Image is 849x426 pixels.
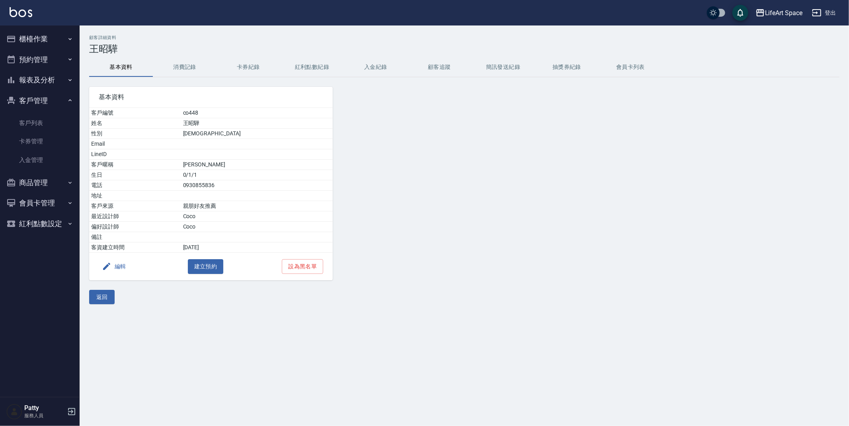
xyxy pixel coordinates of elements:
td: 性別 [89,129,181,139]
td: 王昭驊 [181,118,333,129]
button: 櫃檯作業 [3,29,76,49]
button: 建立預約 [188,259,224,274]
h3: 王昭驊 [89,43,839,55]
button: 卡券紀錄 [217,58,280,77]
button: save [732,5,748,21]
a: 入金管理 [3,151,76,169]
img: Logo [10,7,32,17]
button: 簡訊發送紀錄 [471,58,535,77]
span: 基本資料 [99,93,323,101]
td: 偏好設計師 [89,222,181,232]
a: 客戶列表 [3,114,76,132]
td: 客戶編號 [89,108,181,118]
td: Coco [181,211,333,222]
button: 紅利點數紀錄 [280,58,344,77]
p: 服務人員 [24,412,65,419]
h2: 顧客詳細資料 [89,35,839,40]
button: 客戶管理 [3,90,76,111]
td: 生日 [89,170,181,180]
button: 返回 [89,290,115,305]
div: LifeArt Space [765,8,802,18]
td: 0/1/1 [181,170,333,180]
button: 入金紀錄 [344,58,408,77]
td: LineID [89,149,181,160]
td: Coco [181,222,333,232]
td: 最近設計師 [89,211,181,222]
button: 編輯 [99,259,129,274]
button: 抽獎券紀錄 [535,58,599,77]
td: 姓名 [89,118,181,129]
td: 客戶暱稱 [89,160,181,170]
button: 設為黑名單 [282,259,323,274]
td: 0930855836 [181,180,333,191]
button: 顧客追蹤 [408,58,471,77]
a: 卡券管理 [3,132,76,150]
button: 商品管理 [3,172,76,193]
button: LifeArt Space [752,5,806,21]
button: 預約管理 [3,49,76,70]
button: 會員卡列表 [599,58,662,77]
td: 親朋好友推薦 [181,201,333,211]
button: 基本資料 [89,58,153,77]
td: 地址 [89,191,181,201]
button: 會員卡管理 [3,193,76,213]
td: 客戶來源 [89,201,181,211]
td: 客資建立時間 [89,242,181,253]
td: [PERSON_NAME] [181,160,333,170]
h5: Patty [24,404,65,412]
td: Email [89,139,181,149]
td: [DATE] [181,242,333,253]
button: 紅利點數設定 [3,213,76,234]
button: 報表及分析 [3,70,76,90]
button: 消費記錄 [153,58,217,77]
td: co448 [181,108,333,118]
button: 登出 [809,6,839,20]
td: 電話 [89,180,181,191]
td: [DEMOGRAPHIC_DATA] [181,129,333,139]
img: Person [6,404,22,420]
td: 備註 [89,232,181,242]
